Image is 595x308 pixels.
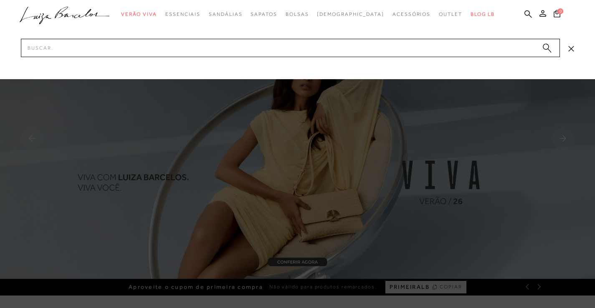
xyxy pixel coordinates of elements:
[471,7,495,22] a: BLOG LB
[209,7,242,22] a: categoryNavScreenReaderText
[251,11,277,17] span: Sapatos
[551,9,563,20] button: 0
[392,7,430,22] a: categoryNavScreenReaderText
[439,11,462,17] span: Outlet
[286,7,309,22] a: categoryNavScreenReaderText
[209,11,242,17] span: Sandálias
[165,11,200,17] span: Essenciais
[165,7,200,22] a: categoryNavScreenReaderText
[471,11,495,17] span: BLOG LB
[121,11,157,17] span: Verão Viva
[121,7,157,22] a: categoryNavScreenReaderText
[317,7,384,22] a: noSubCategoriesText
[21,39,560,57] input: Buscar.
[392,11,430,17] span: Acessórios
[439,7,462,22] a: categoryNavScreenReaderText
[251,7,277,22] a: categoryNavScreenReaderText
[286,11,309,17] span: Bolsas
[317,11,384,17] span: [DEMOGRAPHIC_DATA]
[557,8,563,14] span: 0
